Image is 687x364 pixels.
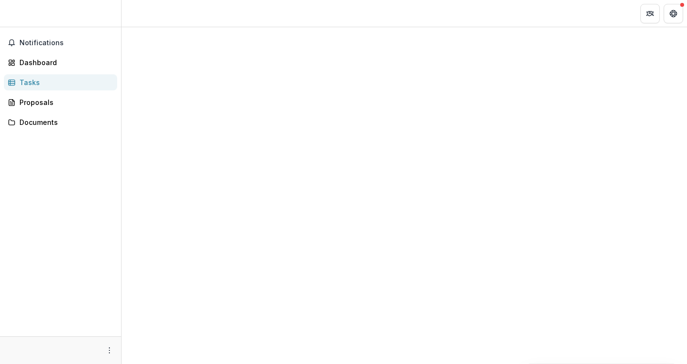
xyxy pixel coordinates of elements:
button: Notifications [4,35,117,51]
a: Proposals [4,94,117,110]
span: Notifications [19,39,113,47]
a: Documents [4,114,117,130]
a: Dashboard [4,54,117,70]
button: Get Help [664,4,683,23]
div: Documents [19,117,109,127]
div: Dashboard [19,57,109,68]
button: Partners [640,4,660,23]
a: Tasks [4,74,117,90]
div: Tasks [19,77,109,87]
button: More [104,345,115,356]
div: Proposals [19,97,109,107]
